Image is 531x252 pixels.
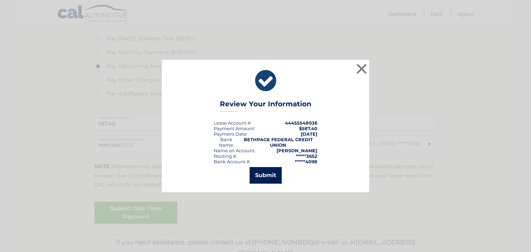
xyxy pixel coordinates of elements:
strong: 44455548036 [285,120,317,126]
h3: Review Your Information [220,100,311,112]
button: × [355,62,369,76]
div: Lease Account #: [214,120,252,126]
div: Bank Name: [214,137,239,148]
div: Bank Account #: [214,159,251,164]
span: [DATE] [301,131,317,137]
button: Submit [250,167,282,184]
div: Payment Amount: [214,126,255,131]
strong: BETHPAGE FEDERAL CREDIT UNION [244,137,313,148]
strong: [PERSON_NAME] [277,148,317,153]
div: Name on Account: [214,148,255,153]
div: Routing #: [214,153,237,159]
div: : [214,131,248,137]
span: Payment Date [214,131,246,137]
span: $587.40 [299,126,317,131]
